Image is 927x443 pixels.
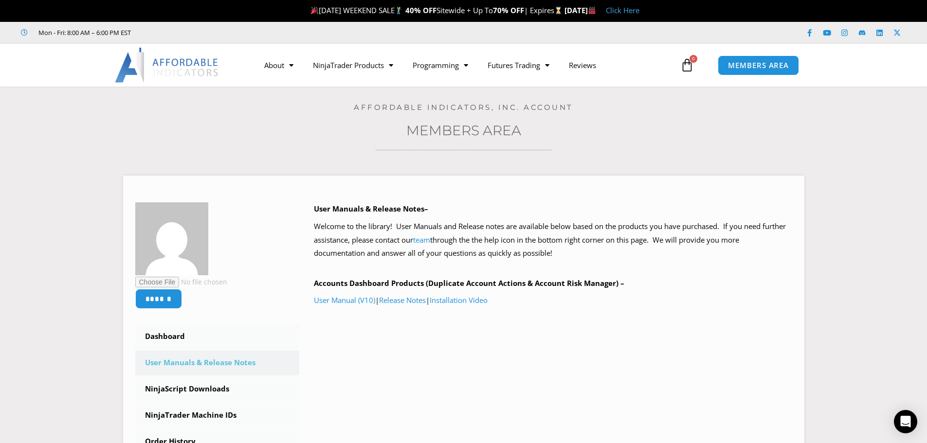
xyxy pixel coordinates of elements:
[403,54,478,76] a: Programming
[135,403,300,428] a: NinjaTrader Machine IDs
[718,55,799,75] a: MEMBERS AREA
[395,7,402,14] img: 🏌️‍♂️
[314,294,792,307] p: | |
[728,62,789,69] span: MEMBERS AREA
[413,235,430,245] a: team
[311,7,318,14] img: 🎉
[314,295,375,305] a: User Manual (V10)
[135,202,208,275] img: 3a5b08f20b8652df495f6c2e3d88be8bbb606cd4e3bd9d056261dbf378a92740
[555,7,562,14] img: ⌛
[303,54,403,76] a: NinjaTrader Products
[314,278,624,288] b: Accounts Dashboard Products (Duplicate Account Actions & Account Risk Manager) –
[314,220,792,261] p: Welcome to the library! User Manuals and Release notes are available below based on the products ...
[36,27,131,38] span: Mon - Fri: 8:00 AM – 6:00 PM EST
[405,5,436,15] strong: 40% OFF
[588,7,596,14] img: 🏭
[406,122,521,139] a: Members Area
[478,54,559,76] a: Futures Trading
[135,324,300,349] a: Dashboard
[135,376,300,402] a: NinjaScript Downloads
[309,5,564,15] span: [DATE] WEEKEND SALE Sitewide + Up To | Expires
[314,204,428,213] b: User Manuals & Release Notes–
[354,103,573,112] a: Affordable Indicators, Inc. Account
[666,51,709,79] a: 0
[493,5,524,15] strong: 70% OFF
[135,350,300,375] a: User Manuals & Release Notes
[254,54,303,76] a: About
[145,28,291,37] iframe: Customer reviews powered by Trustpilot
[430,295,488,305] a: Installation Video
[115,48,219,83] img: LogoAI | Affordable Indicators – NinjaTrader
[894,410,917,433] div: Open Intercom Messenger
[690,55,697,63] span: 0
[606,5,639,15] a: Click Here
[564,5,596,15] strong: [DATE]
[379,295,426,305] a: Release Notes
[559,54,606,76] a: Reviews
[254,54,678,76] nav: Menu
